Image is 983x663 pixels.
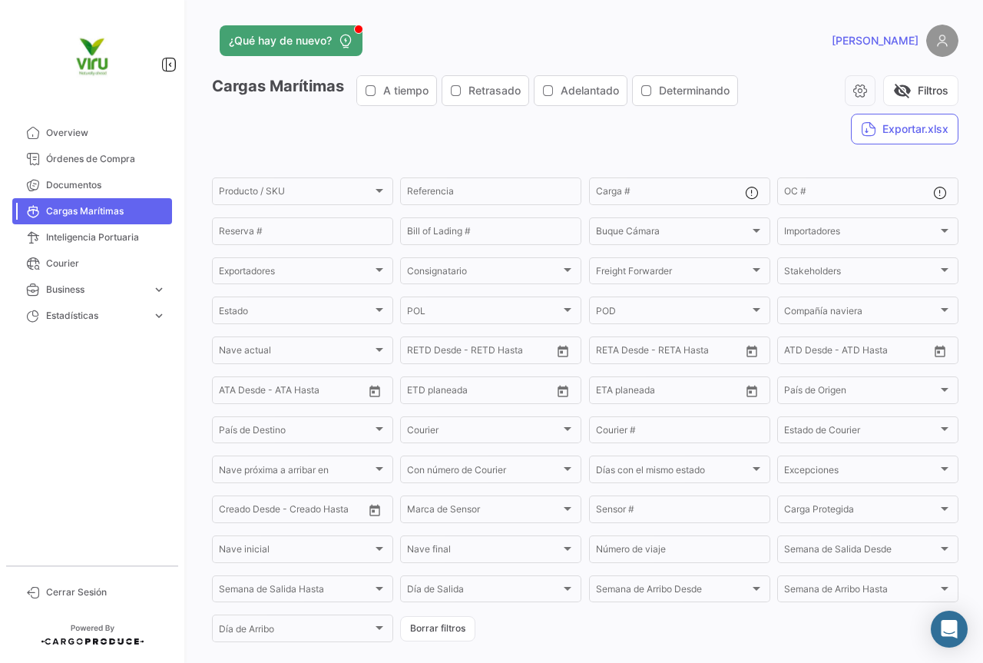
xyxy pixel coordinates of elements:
[634,347,703,358] input: Hasta
[596,387,624,398] input: Desde
[843,347,912,358] input: ATD Hasta
[407,387,435,398] input: Desde
[407,427,561,438] span: Courier
[561,83,619,98] span: Adelantado
[851,114,958,144] button: Exportar.xlsx
[407,347,435,358] input: Desde
[445,387,515,398] input: Hasta
[596,228,750,239] span: Buque Cámara
[928,340,952,363] button: Open calendar
[219,626,372,637] span: Día de Arribo
[219,586,372,597] span: Semana de Salida Hasta
[407,268,561,279] span: Consignatario
[363,499,386,522] button: Open calendar
[407,467,561,478] span: Con número de Courier
[219,506,280,517] input: Creado Desde
[784,387,938,398] span: País de Origen
[740,340,763,363] button: Open calendar
[784,546,938,557] span: Semana de Salida Desde
[54,18,131,95] img: viru.png
[931,611,968,648] div: Abrir Intercom Messenger
[12,146,172,172] a: Órdenes de Compra
[219,546,372,557] span: Nave inicial
[152,309,166,323] span: expand_more
[926,25,958,57] img: placeholder-user.png
[12,198,172,224] a: Cargas Marítimas
[784,467,938,478] span: Excepciones
[407,586,561,597] span: Día de Salida
[596,268,750,279] span: Freight Forwarder
[596,467,750,478] span: Días con el mismo estado
[219,188,372,199] span: Producto / SKU
[46,283,146,297] span: Business
[468,83,521,98] span: Retrasado
[220,25,362,56] button: ¿Qué hay de nuevo?
[357,76,436,105] button: A tiempo
[219,387,266,398] input: ATA Desde
[363,380,386,403] button: Open calendar
[784,506,938,517] span: Carga Protegida
[46,309,146,323] span: Estadísticas
[212,75,743,106] h3: Cargas Marítimas
[219,427,372,438] span: País de Destino
[784,268,938,279] span: Stakeholders
[407,307,561,318] span: POL
[784,586,938,597] span: Semana de Arribo Hasta
[291,506,360,517] input: Creado Hasta
[46,230,166,244] span: Inteligencia Portuaria
[442,76,528,105] button: Retrasado
[46,126,166,140] span: Overview
[659,83,730,98] span: Determinando
[832,33,918,48] span: [PERSON_NAME]
[12,172,172,198] a: Documentos
[400,616,475,641] button: Borrar filtros
[46,152,166,166] span: Órdenes de Compra
[12,250,172,277] a: Courier
[634,387,703,398] input: Hasta
[883,75,958,106] button: visibility_offFiltros
[383,83,429,98] span: A tiempo
[551,380,574,403] button: Open calendar
[46,178,166,192] span: Documentos
[46,257,166,270] span: Courier
[445,347,515,358] input: Hasta
[46,585,166,599] span: Cerrar Sesión
[784,307,938,318] span: Compañía naviera
[46,204,166,218] span: Cargas Marítimas
[407,546,561,557] span: Nave final
[219,467,372,478] span: Nave próxima a arribar en
[152,283,166,297] span: expand_more
[740,380,763,403] button: Open calendar
[276,387,346,398] input: ATA Hasta
[219,307,372,318] span: Estado
[407,506,561,517] span: Marca de Sensor
[784,347,832,358] input: ATD Desde
[551,340,574,363] button: Open calendar
[12,224,172,250] a: Inteligencia Portuaria
[596,347,624,358] input: Desde
[12,120,172,146] a: Overview
[784,427,938,438] span: Estado de Courier
[596,307,750,318] span: POD
[219,268,372,279] span: Exportadores
[784,228,938,239] span: Importadores
[893,81,912,100] span: visibility_off
[535,76,627,105] button: Adelantado
[633,76,737,105] button: Determinando
[596,586,750,597] span: Semana de Arribo Desde
[229,33,332,48] span: ¿Qué hay de nuevo?
[219,347,372,358] span: Nave actual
